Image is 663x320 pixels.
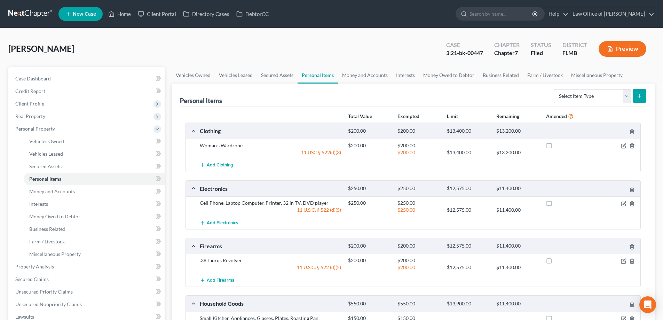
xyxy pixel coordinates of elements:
div: $200.00 [345,128,394,134]
span: Personal Items [29,176,61,182]
a: Interests [392,67,419,84]
div: $11,400.00 [493,264,542,271]
div: Chapter [494,49,520,57]
a: DebtorCC [233,8,272,20]
a: Help [545,8,568,20]
a: Interests [24,198,165,210]
div: 3:21-bk-00447 [446,49,483,57]
div: Household Goods [196,300,345,307]
a: Unsecured Nonpriority Claims [10,298,165,311]
a: Miscellaneous Property [567,67,627,84]
span: [PERSON_NAME] [8,44,74,54]
span: New Case [73,11,96,17]
button: Preview [599,41,646,57]
div: .38 Taurus Revolver [196,257,345,264]
span: Add Firearms [207,278,234,283]
a: Miscellaneous Property [24,248,165,260]
strong: Limit [447,113,458,119]
span: Business Related [29,226,65,232]
div: $200.00 [345,142,394,149]
strong: Amended [546,113,567,119]
a: Money Owed to Debtor [419,67,479,84]
div: $11,400.00 [493,206,542,213]
a: Directory Cases [180,8,233,20]
span: Case Dashboard [15,76,51,81]
a: Farm / Livestock [24,235,165,248]
span: Vehicles Owned [29,138,64,144]
div: Woman's Wardrobe [196,142,345,149]
a: Home [105,8,134,20]
div: Case [446,41,483,49]
div: Filed [531,49,551,57]
div: $12,575.00 [443,206,493,213]
span: Money Owed to Debtor [29,213,80,219]
span: Unsecured Priority Claims [15,289,73,295]
div: $200.00 [394,243,443,249]
a: Property Analysis [10,260,165,273]
a: Business Related [479,67,523,84]
div: $200.00 [394,264,443,271]
span: Vehicles Leased [29,151,63,157]
div: Electronics [196,185,345,192]
div: $13,400.00 [443,149,493,156]
a: Secured Claims [10,273,165,286]
span: Add Electronics [207,220,238,226]
div: $200.00 [345,243,394,249]
span: Secured Claims [15,276,49,282]
div: $13,200.00 [493,128,542,134]
div: Chapter [494,41,520,49]
strong: Total Value [348,113,372,119]
a: Personal Items [298,67,338,84]
span: Property Analysis [15,264,54,270]
a: Vehicles Leased [215,67,257,84]
button: Add Clothing [200,159,233,172]
a: Vehicles Leased [24,148,165,160]
a: Money Owed to Debtor [24,210,165,223]
span: Credit Report [15,88,45,94]
div: Open Intercom Messenger [639,296,656,313]
div: $11,400.00 [493,185,542,192]
div: $250.00 [345,185,394,192]
a: Credit Report [10,85,165,97]
div: $200.00 [394,149,443,156]
div: $13,400.00 [443,128,493,134]
strong: Remaining [496,113,519,119]
span: Client Profile [15,101,44,107]
a: Personal Items [24,173,165,185]
a: Money and Accounts [338,67,392,84]
a: Money and Accounts [24,185,165,198]
a: Client Portal [134,8,180,20]
span: Real Property [15,113,45,119]
span: Lawsuits [15,314,34,320]
span: Miscellaneous Property [29,251,81,257]
div: $200.00 [345,257,394,264]
a: Vehicles Owned [172,67,215,84]
div: Firearms [196,242,345,250]
strong: Exempted [397,113,419,119]
div: $250.00 [345,200,394,206]
div: $200.00 [394,142,443,149]
div: $12,575.00 [443,264,493,271]
a: Law Office of [PERSON_NAME] [569,8,654,20]
div: $250.00 [394,206,443,213]
div: District [562,41,587,49]
div: $550.00 [394,301,443,307]
div: $250.00 [394,200,443,206]
div: $11,400.00 [493,301,542,307]
span: Secured Assets [29,163,62,169]
span: Money and Accounts [29,188,75,194]
div: $13,200.00 [493,149,542,156]
div: Cell Phone, Laptop Computer, Printer, 32 in TV, DVD player [196,200,345,206]
div: 11 USC § 522(d)(3) [196,149,345,156]
button: Add Electronics [200,216,238,229]
div: $11,400.00 [493,243,542,249]
div: $13,900.00 [443,301,493,307]
span: Add Clothing [207,163,233,168]
div: $12,575.00 [443,243,493,249]
div: FLMB [562,49,587,57]
a: Case Dashboard [10,72,165,85]
a: Secured Assets [24,160,165,173]
div: 11 U.S.C. § 522 (d)(5) [196,264,345,271]
div: 11 U.S.C. § 522 (d)(5) [196,206,345,213]
a: Vehicles Owned [24,135,165,148]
